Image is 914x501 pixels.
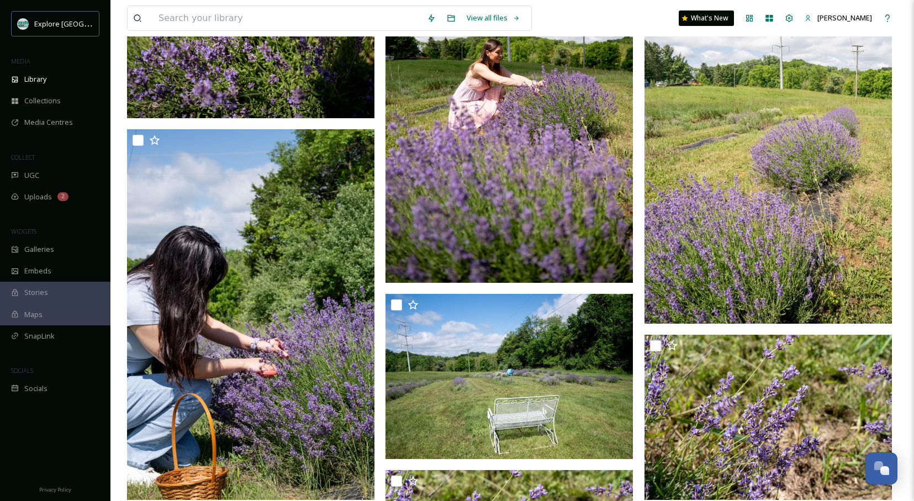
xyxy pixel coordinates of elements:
a: Privacy Policy [39,482,71,495]
span: MEDIA [11,57,30,65]
span: SOCIALS [11,366,33,375]
a: [PERSON_NAME] [799,7,878,29]
span: Socials [24,383,47,394]
span: Library [24,74,46,85]
span: Collections [24,96,61,106]
span: [PERSON_NAME] [817,13,872,23]
span: Maps [24,309,43,320]
span: Privacy Policy [39,486,71,493]
span: SnapLink [24,331,55,341]
img: LavenderExtravaganza2025-9.jpg [644,334,892,500]
span: Embeds [24,266,51,276]
a: View all files [461,7,526,29]
span: Explore [GEOGRAPHIC_DATA][PERSON_NAME] [34,18,186,29]
span: Stories [24,287,48,298]
img: 67e7af72-b6c8-455a-acf8-98e6fe1b68aa.avif [18,18,29,29]
a: What's New [679,10,734,26]
span: WIDGETS [11,227,36,235]
span: Uploads [24,192,52,202]
img: LavenderExtravaganza2025-7.jpg [385,294,633,460]
span: Media Centres [24,117,73,128]
input: Search your library [153,6,421,30]
span: Galleries [24,244,54,255]
div: 2 [57,192,68,201]
button: Open Chat [865,452,897,484]
img: LavenderExtravaganza2025-12.jpg [127,129,374,500]
span: UGC [24,170,39,181]
span: COLLECT [11,153,35,161]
